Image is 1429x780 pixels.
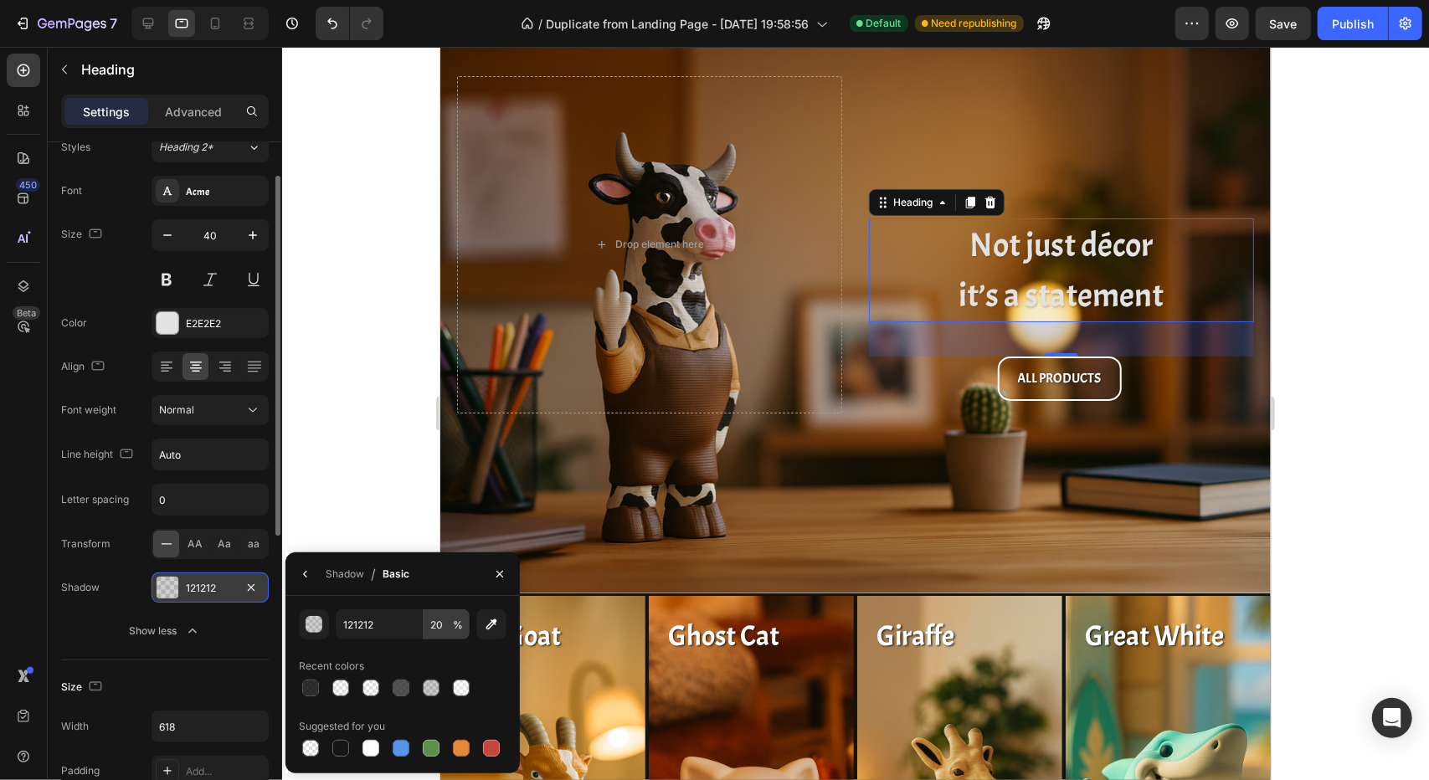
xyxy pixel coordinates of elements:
span: Need republishing [932,16,1017,31]
div: Add... [186,764,265,779]
p: Settings [83,103,130,121]
div: Publish [1332,15,1374,33]
p: 7 [110,13,117,33]
span: Aa [218,536,232,552]
div: Line height [61,444,136,466]
div: Transform [61,536,111,552]
div: Suggested for you [299,719,385,734]
input: Eg: FFFFFF [336,609,423,639]
span: Default [866,16,902,31]
div: Letter spacing [61,492,129,507]
button: <p>ALL PRODUCTS</p> [558,310,681,354]
span: Save [1270,17,1298,31]
div: Size [61,676,105,699]
span: Heading 2* [159,140,213,155]
div: Heading [450,148,496,163]
p: Advanced [165,103,222,121]
div: Undo/Redo [316,7,383,40]
div: Font weight [61,403,116,418]
span: Duplicate from Landing Page - [DATE] 19:58:56 [547,15,810,33]
div: Shadow [61,580,100,595]
div: E2E2E2 [186,316,265,331]
span: / [371,564,376,584]
div: Shadow [326,567,364,582]
div: Basic [383,567,409,582]
button: Show less [61,616,269,646]
div: Beta [13,306,40,320]
div: Color [61,316,87,331]
input: Auto [152,711,268,742]
div: Styles [61,140,90,155]
h2: The Goat [18,569,192,609]
button: Normal [152,395,269,425]
button: Save [1256,7,1311,40]
div: 450 [16,178,40,192]
iframe: Design area [440,47,1271,780]
div: Drop element here [175,191,264,204]
div: Open Intercom Messenger [1372,698,1412,738]
p: ALL PRODUCTS [578,320,661,344]
span: AA [188,536,203,552]
div: Align [61,356,108,378]
span: aa [249,536,260,552]
span: / [539,15,543,33]
div: Font [61,183,82,198]
div: Padding [61,763,100,778]
span: Normal [159,403,194,416]
h2: Great White [643,569,817,609]
div: Recent colors [299,659,364,674]
div: Size [61,223,105,246]
h2: Giraffe [434,569,609,609]
button: 7 [7,7,125,40]
button: Publish [1318,7,1388,40]
div: Show less [130,623,201,639]
div: Acme [186,184,265,199]
h2: Ghost Cat [226,569,400,609]
input: Auto [152,439,268,470]
div: Width [61,719,89,734]
button: Heading 2* [152,132,269,162]
input: Auto [152,485,268,515]
div: 121212 [186,581,234,596]
span: % [453,618,463,633]
p: Heading [81,59,262,80]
